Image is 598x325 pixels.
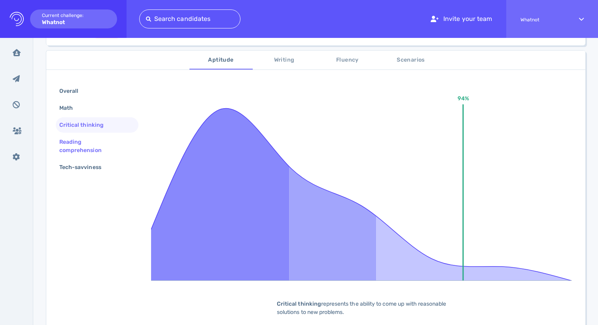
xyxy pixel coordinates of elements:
span: Writing [257,55,311,65]
b: Critical thinking [277,301,321,307]
span: Fluency [321,55,375,65]
span: Whatnot [520,17,565,23]
div: Reading comprehension [58,136,130,156]
text: 94% [458,95,469,102]
div: represents the ability to come up with reasonable solutions to new problems. [265,300,462,316]
span: Aptitude [194,55,248,65]
div: Critical thinking [58,119,113,131]
span: Scenarios [384,55,438,65]
div: Math [58,102,82,114]
div: Overall [58,85,88,97]
div: Tech-savviness [58,162,111,173]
